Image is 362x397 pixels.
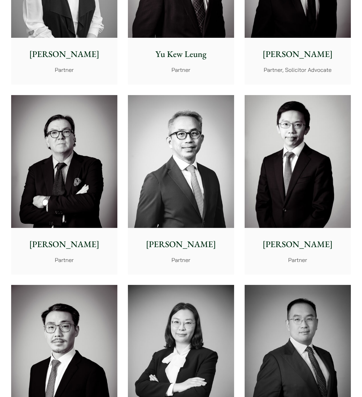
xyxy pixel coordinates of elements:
[133,238,229,251] p: [PERSON_NAME]
[245,95,351,275] a: Henry Ma photo [PERSON_NAME] Partner
[250,48,346,61] p: [PERSON_NAME]
[11,95,117,275] a: [PERSON_NAME] Partner
[16,256,112,264] p: Partner
[245,95,351,228] img: Henry Ma photo
[133,256,229,264] p: Partner
[16,66,112,74] p: Partner
[250,238,346,251] p: [PERSON_NAME]
[16,238,112,251] p: [PERSON_NAME]
[16,48,112,61] p: [PERSON_NAME]
[128,95,234,275] a: [PERSON_NAME] Partner
[133,66,229,74] p: Partner
[133,48,229,61] p: Yu Kew Leung
[250,256,346,264] p: Partner
[250,66,346,74] p: Partner, Solicitor Advocate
